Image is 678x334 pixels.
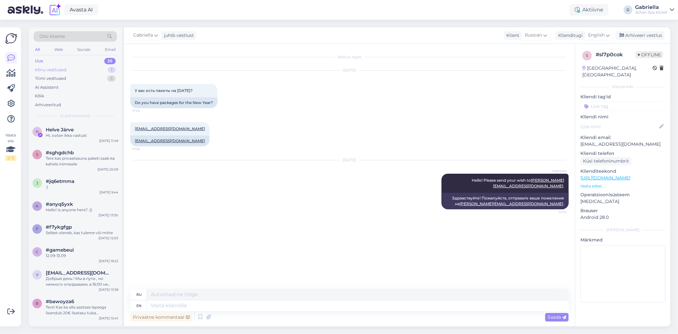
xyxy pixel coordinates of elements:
[580,207,665,214] p: Brauser
[570,4,608,16] div: Aktiivne
[46,201,73,207] span: #anyq5yxk
[5,32,17,45] img: Askly Logo
[36,272,38,277] span: v
[36,152,38,157] span: s
[580,198,665,205] p: [MEDICAL_DATA]
[442,193,569,209] div: Здравствуйте! Пожалуйста, отправьте ваше пожелание на .
[46,150,74,156] span: #sghgdchb
[36,226,38,231] span: f
[580,94,665,100] p: Kliendi tag'id
[39,33,65,40] span: Otsi kliente
[596,51,635,59] div: # sl7p0cok
[130,313,192,322] div: Privaatne kommentaar
[46,247,74,253] span: #gamebeui
[99,287,118,292] div: [DATE] 15:38
[53,45,64,54] div: Web
[46,253,118,259] div: 12.09-13.09
[635,10,667,15] div: Johan Spa Hotell
[581,123,658,130] input: Lisa nimi
[46,156,118,167] div: Tere kas privaatsauna paketi saab ka kahele inimesele
[107,75,116,82] div: 3
[5,155,17,161] div: 2 / 3
[130,67,569,73] div: [DATE]
[99,316,118,321] div: [DATE] 10:41
[46,184,118,190] div: :)
[36,181,38,185] span: j
[46,299,74,304] span: #bawoyza6
[104,58,116,64] div: 35
[580,237,665,243] p: Märkmed
[135,138,205,143] a: [EMAIL_ADDRESS][DOMAIN_NAME]
[64,4,98,15] a: Avasta AI
[46,230,118,236] div: Sellest oleneb, kas tuleme või mitte
[99,259,118,263] div: [DATE] 16:22
[543,210,567,214] span: 10:34
[35,67,66,73] div: Minu vestlused
[46,270,112,276] span: vladocek@inbox.lv
[580,227,665,233] div: [PERSON_NAME]
[46,224,72,230] span: #f7ykgfgp
[130,97,217,108] div: Do you have packages for the New Year?
[161,32,194,39] div: juhib vestlust
[130,157,569,163] div: [DATE]
[104,45,117,54] div: Email
[580,101,665,111] input: Lisa tag
[108,67,116,73] div: 1
[543,169,567,173] span: Gabriella
[580,214,665,221] p: Android 28.0
[99,236,118,240] div: [DATE] 12:03
[35,75,66,82] div: Tiimi vestlused
[525,32,542,39] span: Russian
[135,126,205,131] a: [EMAIL_ADDRESS][DOMAIN_NAME]
[35,93,44,99] div: Kõik
[624,5,633,14] div: G
[34,45,41,54] div: All
[548,314,566,320] span: Saada
[135,88,193,93] span: У вас есть пакеты на [DATE]?
[580,150,665,157] p: Kliendi telefon
[5,132,17,161] div: Vaata siia
[472,178,564,188] span: Hello! Please send your wish to .
[580,134,665,141] p: Kliendi email
[616,31,665,40] div: Arhiveeri vestlus
[130,54,569,60] div: Vestlus algas
[99,190,118,195] div: [DATE] 9:44
[36,301,39,306] span: b
[99,213,118,218] div: [DATE] 13:30
[35,84,58,91] div: AI Assistent
[36,204,39,208] span: a
[46,304,118,316] div: Tere! Kas ka alla aastase lapsega lisandub 20€ lisatasu tuba broneerides?
[580,84,665,90] div: Kliendi info
[48,3,62,17] img: explore-ai
[504,32,519,39] div: Klient
[46,133,118,138] div: Hi, ootan ikka vastust
[46,127,74,133] span: Helve Järve
[99,138,118,143] div: [DATE] 11:49
[635,5,667,10] div: Gabriella
[137,300,142,311] div: en
[36,129,39,134] span: H
[46,207,118,213] div: Hello! Is anyone here? :))
[61,113,90,119] span: Uued vestlused
[46,178,74,184] span: #jq6etmma
[580,141,665,148] p: [EMAIL_ADDRESS][DOMAIN_NAME]
[35,58,43,64] div: Uus
[132,108,156,113] span: 17:25
[582,65,653,78] div: [GEOGRAPHIC_DATA], [GEOGRAPHIC_DATA]
[460,201,563,206] a: [PERSON_NAME][EMAIL_ADDRESS][DOMAIN_NAME]
[46,276,118,287] div: Добрый день ! Мы в пути , но немного опаздаваем, в 16:00 не успеем. С уважением [PERSON_NAME] [PH...
[136,289,142,300] div: ru
[580,175,630,181] a: [URL][DOMAIN_NAME]
[586,53,588,58] span: s
[580,183,665,189] p: Vaata edasi ...
[36,249,39,254] span: g
[580,168,665,175] p: Klienditeekond
[132,147,156,151] span: 17:28
[580,157,632,165] div: Küsi telefoninumbrit
[580,191,665,198] p: Operatsioonisüsteem
[556,32,583,39] div: Klienditugi
[580,114,665,120] p: Kliendi nimi
[76,45,92,54] div: Socials
[588,32,605,39] span: English
[98,167,118,172] div: [DATE] 20:09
